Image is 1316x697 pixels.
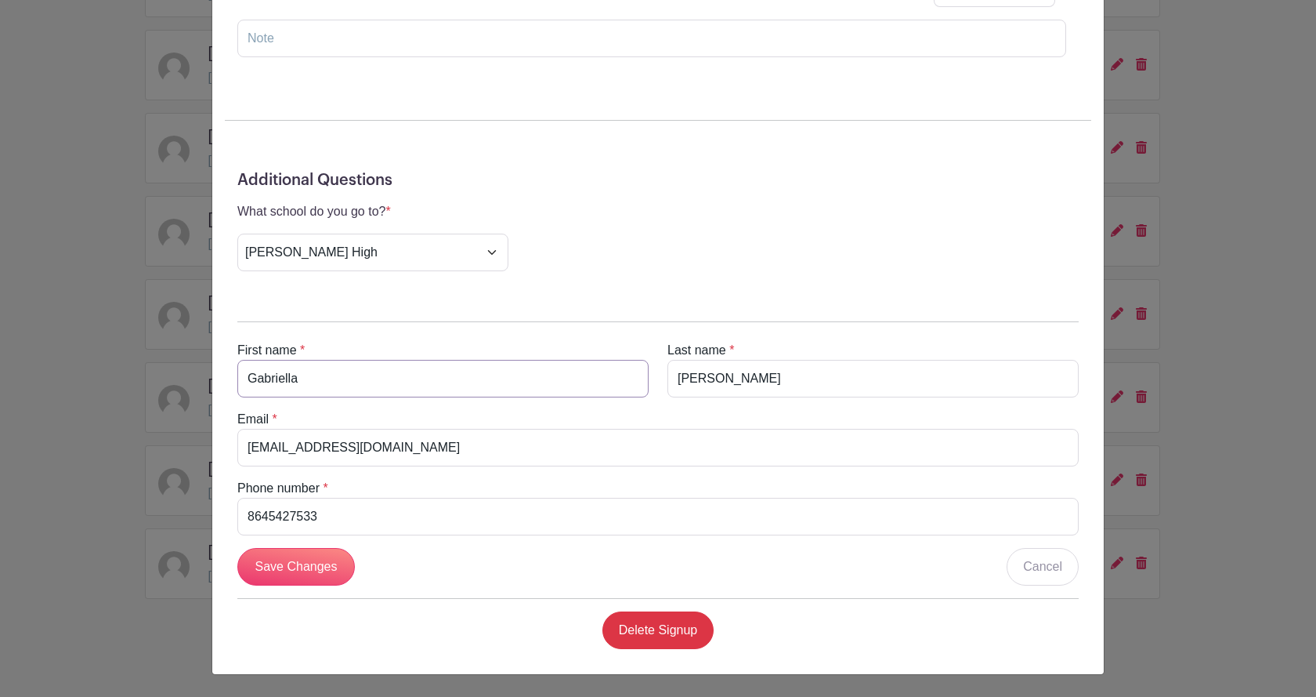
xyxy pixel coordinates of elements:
label: First name [237,341,297,360]
h5: Additional Questions [237,171,1079,190]
label: Phone number [237,479,320,498]
input: Save Changes [237,548,355,586]
a: Delete Signup [602,612,714,649]
p: What school do you go to? [237,202,508,221]
label: Last name [667,341,726,360]
input: Note [237,20,1066,57]
a: Cancel [1007,548,1079,586]
label: Email [237,410,269,429]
